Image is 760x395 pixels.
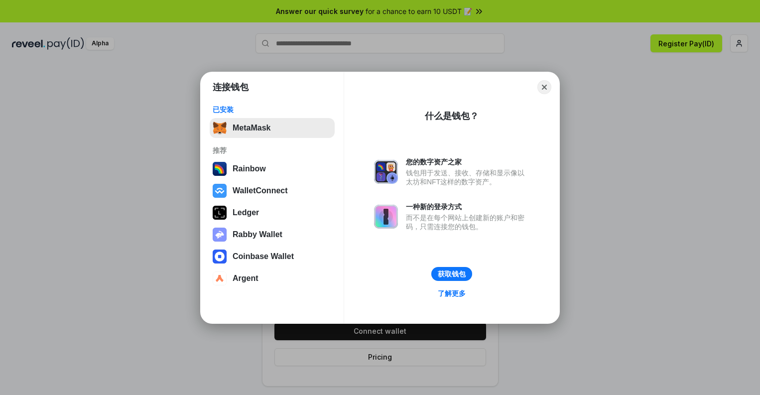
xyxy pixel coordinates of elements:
img: svg+xml,%3Csvg%20fill%3D%22none%22%20height%3D%2233%22%20viewBox%3D%220%200%2035%2033%22%20width%... [213,121,227,135]
img: svg+xml,%3Csvg%20width%3D%2228%22%20height%3D%2228%22%20viewBox%3D%220%200%2028%2028%22%20fill%3D... [213,250,227,263]
div: 什么是钱包？ [425,110,479,122]
button: MetaMask [210,118,335,138]
div: Argent [233,274,258,283]
img: svg+xml,%3Csvg%20width%3D%22120%22%20height%3D%22120%22%20viewBox%3D%220%200%20120%20120%22%20fil... [213,162,227,176]
div: Coinbase Wallet [233,252,294,261]
div: 钱包用于发送、接收、存储和显示像以太坊和NFT这样的数字资产。 [406,168,529,186]
div: Ledger [233,208,259,217]
button: Ledger [210,203,335,223]
div: WalletConnect [233,186,288,195]
button: Argent [210,268,335,288]
img: svg+xml,%3Csvg%20xmlns%3D%22http%3A%2F%2Fwww.w3.org%2F2000%2Fsvg%22%20width%3D%2228%22%20height%3... [213,206,227,220]
h1: 连接钱包 [213,81,249,93]
button: 获取钱包 [431,267,472,281]
div: 一种新的登录方式 [406,202,529,211]
img: svg+xml,%3Csvg%20width%3D%2228%22%20height%3D%2228%22%20viewBox%3D%220%200%2028%2028%22%20fill%3D... [213,271,227,285]
button: Close [537,80,551,94]
div: 推荐 [213,146,332,155]
button: Rabby Wallet [210,225,335,245]
img: svg+xml,%3Csvg%20xmlns%3D%22http%3A%2F%2Fwww.w3.org%2F2000%2Fsvg%22%20fill%3D%22none%22%20viewBox... [213,228,227,242]
button: Rainbow [210,159,335,179]
div: 获取钱包 [438,269,466,278]
button: Coinbase Wallet [210,247,335,266]
img: svg+xml,%3Csvg%20xmlns%3D%22http%3A%2F%2Fwww.w3.org%2F2000%2Fsvg%22%20fill%3D%22none%22%20viewBox... [374,160,398,184]
div: 已安装 [213,105,332,114]
div: 了解更多 [438,289,466,298]
div: Rabby Wallet [233,230,282,239]
div: 您的数字资产之家 [406,157,529,166]
div: MetaMask [233,124,270,132]
div: Rainbow [233,164,266,173]
a: 了解更多 [432,287,472,300]
img: svg+xml,%3Csvg%20xmlns%3D%22http%3A%2F%2Fwww.w3.org%2F2000%2Fsvg%22%20fill%3D%22none%22%20viewBox... [374,205,398,229]
img: svg+xml,%3Csvg%20width%3D%2228%22%20height%3D%2228%22%20viewBox%3D%220%200%2028%2028%22%20fill%3D... [213,184,227,198]
div: 而不是在每个网站上创建新的账户和密码，只需连接您的钱包。 [406,213,529,231]
button: WalletConnect [210,181,335,201]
